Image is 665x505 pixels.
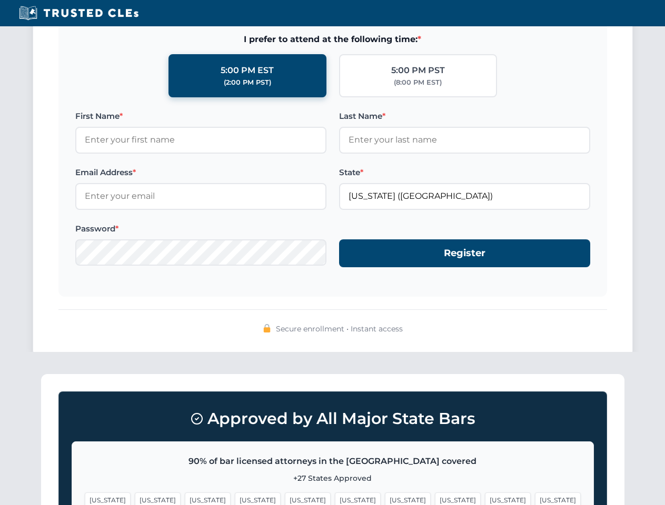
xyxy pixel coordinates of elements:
[339,110,590,123] label: Last Name
[75,110,326,123] label: First Name
[85,454,581,468] p: 90% of bar licensed attorneys in the [GEOGRAPHIC_DATA] covered
[221,64,274,77] div: 5:00 PM EST
[75,183,326,209] input: Enter your email
[85,472,581,484] p: +27 States Approved
[75,127,326,153] input: Enter your first name
[339,166,590,179] label: State
[263,324,271,332] img: 🔒
[75,223,326,235] label: Password
[72,405,594,433] h3: Approved by All Major State Bars
[394,77,442,88] div: (8:00 PM EST)
[75,166,326,179] label: Email Address
[224,77,271,88] div: (2:00 PM PST)
[16,5,142,21] img: Trusted CLEs
[75,33,590,46] span: I prefer to attend at the following time:
[339,239,590,267] button: Register
[391,64,445,77] div: 5:00 PM PST
[276,323,403,335] span: Secure enrollment • Instant access
[339,127,590,153] input: Enter your last name
[339,183,590,209] input: Florida (FL)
